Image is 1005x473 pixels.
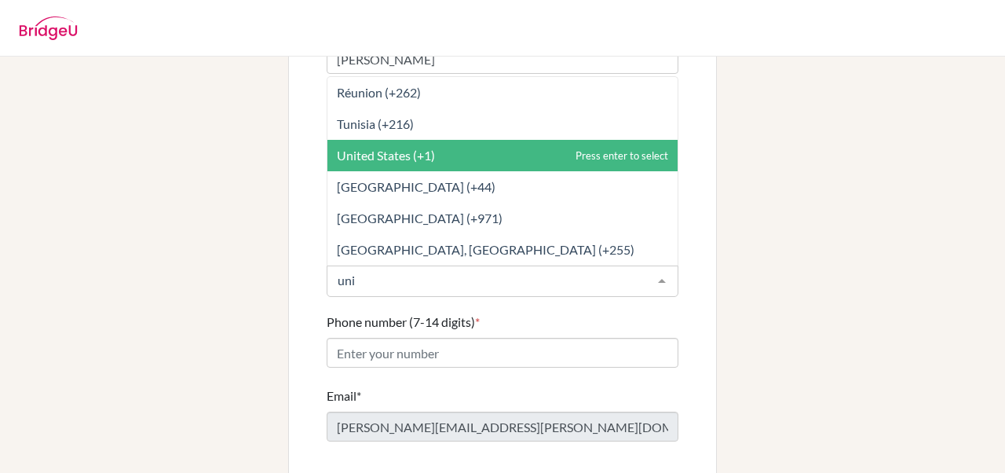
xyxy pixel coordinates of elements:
[327,44,678,74] input: Enter your first name
[327,313,480,332] label: Phone number (7-14 digits)
[337,85,421,100] span: Réunion (+262)
[327,387,361,405] label: Email*
[337,211,502,225] span: [GEOGRAPHIC_DATA] (+971)
[337,148,435,163] span: United States (+1)
[337,179,495,194] span: [GEOGRAPHIC_DATA] (+44)
[337,242,634,257] span: [GEOGRAPHIC_DATA], [GEOGRAPHIC_DATA] (+255)
[327,338,678,368] input: Enter your number
[334,273,646,288] input: Select a code
[337,116,414,131] span: Tunisia (+216)
[19,16,78,40] img: BridgeU logo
